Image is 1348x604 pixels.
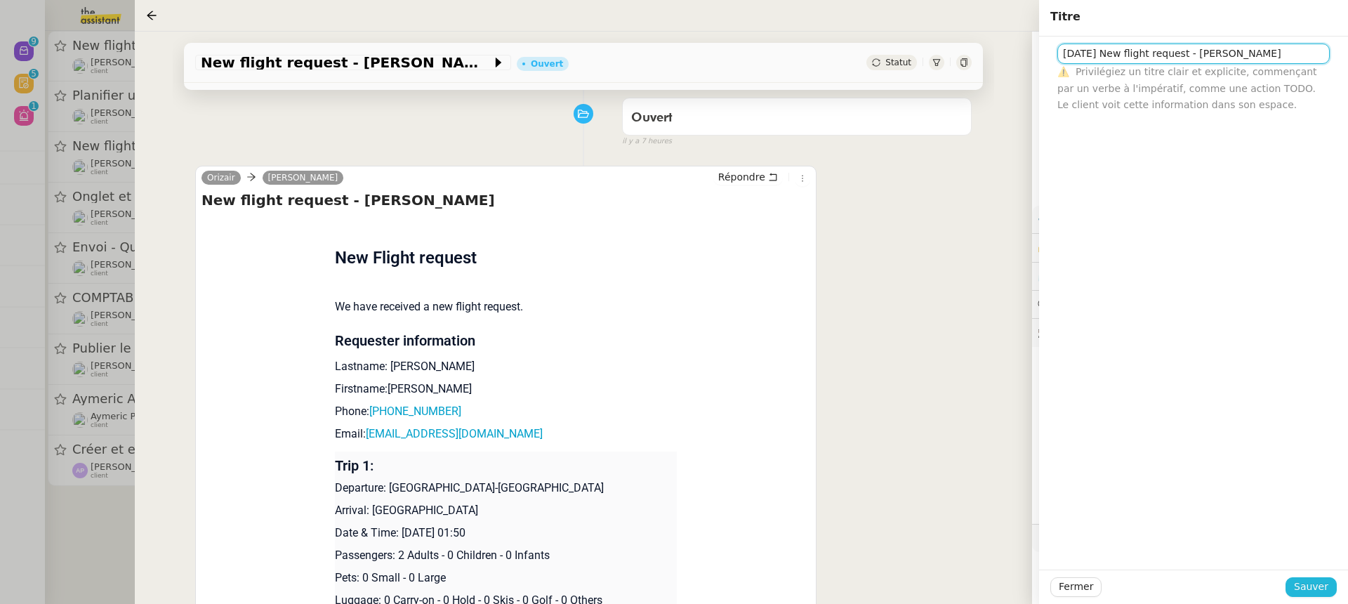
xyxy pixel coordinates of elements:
[335,403,678,420] p: Phone:
[713,169,783,185] button: Répondre
[335,525,678,541] p: Date & Time: [DATE] 01:50
[1032,234,1348,261] div: 🔐Données client
[335,570,678,586] p: Pets: 0 Small - 0 Large
[531,60,563,68] div: Ouvert
[885,58,911,67] span: Statut
[366,427,543,440] a: [EMAIL_ADDRESS][DOMAIN_NAME]
[335,381,678,398] p: Firstname:[PERSON_NAME]
[1286,577,1337,597] button: Sauver
[1038,270,1201,282] span: ⏲️
[1057,66,1069,77] span: ⚠️
[335,480,678,497] p: Departure: [GEOGRAPHIC_DATA]-[GEOGRAPHIC_DATA]
[1038,298,1128,310] span: 💬
[201,190,810,210] h4: New flight request - [PERSON_NAME]
[335,358,678,375] p: Lastname: [PERSON_NAME]
[335,245,678,270] h1: New Flight request
[335,547,678,564] p: Passengers: 2 Adults - 0 Children - 0 Infants
[1050,10,1081,23] span: Titre
[369,405,461,418] a: [PHONE_NUMBER]
[201,55,491,70] span: New flight request - [PERSON_NAME]
[1050,577,1102,597] button: Fermer
[335,457,678,474] p: Trip 1:
[335,426,678,442] p: Email:
[622,136,672,147] span: il y a 7 heures
[1038,211,1111,228] span: ⚙️
[1032,291,1348,318] div: 💬Commentaires
[1032,319,1348,346] div: 🕵️Autres demandes en cours 20
[335,332,678,349] p: Requester information
[335,502,678,519] p: Arrival: [GEOGRAPHIC_DATA]
[1059,579,1093,595] span: Fermer
[1038,532,1081,544] span: 🧴
[631,112,673,124] span: Ouvert
[1294,579,1328,595] span: Sauver
[1032,206,1348,233] div: ⚙️Procédures
[1057,66,1317,110] span: Privilégiez un titre clair et explicite, commençant par un verbe à l'impératif, comme une action ...
[1032,263,1348,290] div: ⏲️Tâches 0:00 0actions
[718,170,765,184] span: Répondre
[1032,525,1348,552] div: 🧴Autres
[1038,327,1218,338] span: 🕵️
[263,171,344,184] a: [PERSON_NAME]
[335,298,678,315] p: We have received a new flight request.
[1038,239,1129,256] span: 🔐
[201,171,241,184] a: Orizair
